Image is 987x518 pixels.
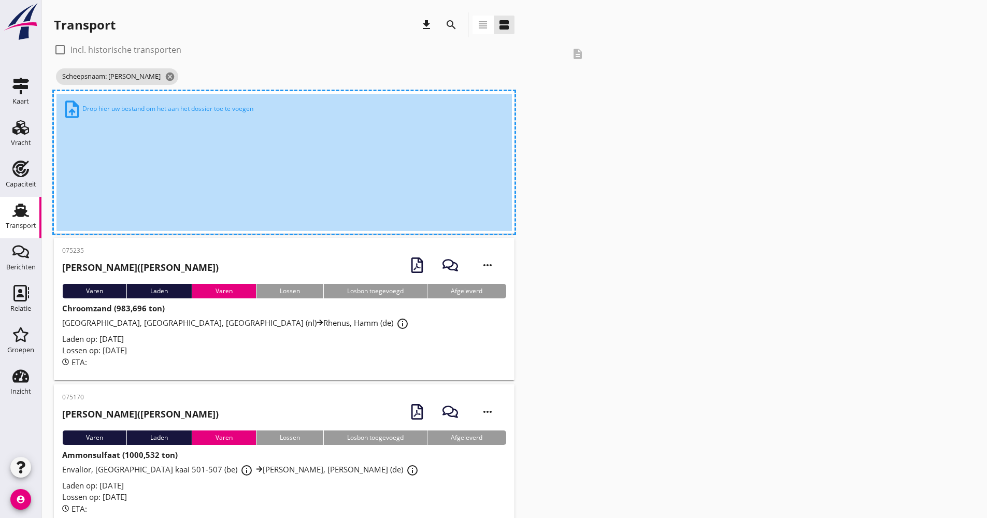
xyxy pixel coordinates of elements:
i: account_circle [10,489,31,510]
div: Varen [192,284,256,298]
i: download [420,19,433,31]
img: logo-small.a267ee39.svg [2,3,39,41]
div: Lossen [256,430,323,445]
i: view_headline [477,19,489,31]
i: view_agenda [498,19,510,31]
div: Inzicht [10,388,31,395]
div: Varen [192,430,256,445]
span: Laden op: [DATE] [62,334,124,344]
span: ETA: [71,357,87,367]
i: more_horiz [473,251,502,280]
i: info_outline [396,318,409,330]
strong: Chroomzand (983,696 ton) [62,303,165,313]
h2: ([PERSON_NAME]) [62,407,219,421]
div: Losbon toegevoegd [323,430,427,445]
p: 075170 [62,393,219,402]
div: Kaart [12,98,29,105]
div: Transport [6,222,36,229]
i: more_horiz [473,397,502,426]
div: Transport [54,17,116,33]
div: Vracht [11,139,31,146]
span: Laden op: [DATE] [62,480,124,491]
div: Afgeleverd [427,430,506,445]
a: 085324[PERSON_NAME]([PERSON_NAME])VarenLadenVarenLossenLosbon toegevoegdAfgeleverdKunstmest (950 ... [54,91,514,234]
span: Scheepsnaam: [PERSON_NAME] [56,68,178,85]
div: Afgeleverd [427,284,506,298]
div: Berichten [6,264,36,270]
strong: [PERSON_NAME] [62,408,137,420]
i: cancel [165,71,175,82]
strong: Ammonsulfaat (1000,532 ton) [62,450,178,460]
div: Drop hier uw bestand om het aan het dossier toe te voegen [62,99,507,120]
i: upload_file [62,99,82,120]
i: info_outline [406,464,419,477]
i: info_outline [240,464,253,477]
span: [GEOGRAPHIC_DATA], [GEOGRAPHIC_DATA], [GEOGRAPHIC_DATA] (nl) Rhenus, Hamm (de) [62,318,412,328]
strong: [PERSON_NAME] [62,261,137,274]
p: 075235 [62,246,219,255]
span: ETA: [71,503,87,514]
div: Relatie [10,305,31,312]
span: Lossen op: [DATE] [62,492,127,502]
span: Lossen op: [DATE] [62,345,127,355]
div: Capaciteit [6,181,36,188]
div: Laden [126,284,191,298]
div: Lossen [256,284,323,298]
div: Varen [62,284,126,298]
div: Laden [126,430,191,445]
i: search [445,19,457,31]
div: Varen [62,430,126,445]
span: Envalior, [GEOGRAPHIC_DATA] kaai 501-507 (be) [PERSON_NAME], [PERSON_NAME] (de) [62,464,422,474]
div: Losbon toegevoegd [323,284,427,298]
h2: ([PERSON_NAME]) [62,261,219,275]
a: 075235[PERSON_NAME]([PERSON_NAME])VarenLadenVarenLossenLosbon toegevoegdAfgeleverdChroomzand (983... [54,238,514,380]
div: Groepen [7,347,34,353]
label: Incl. historische transporten [70,45,181,55]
